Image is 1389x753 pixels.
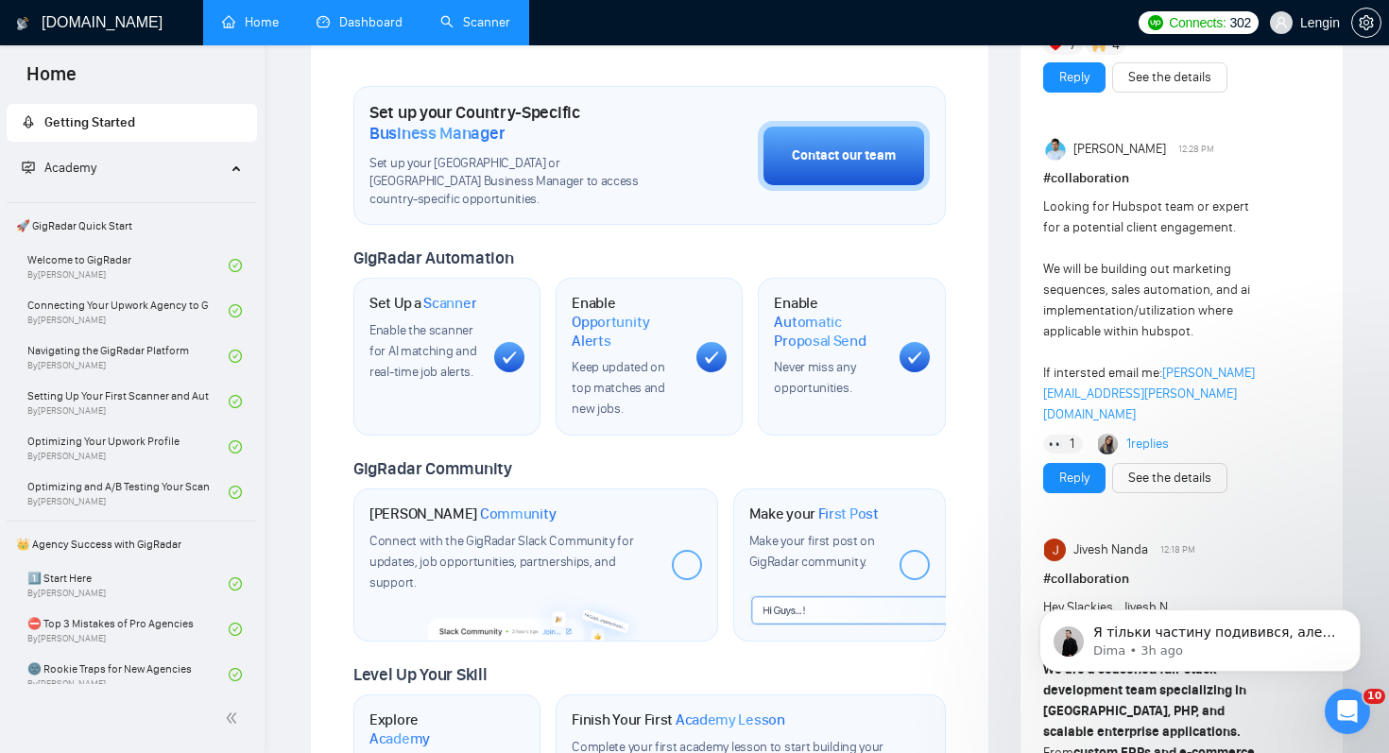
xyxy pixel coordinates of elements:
button: See the details [1112,62,1227,93]
div: Contact our team [792,145,896,166]
button: Reply [1043,62,1106,93]
h1: Enable [774,294,883,350]
a: ⛔ Top 3 Mistakes of Pro AgenciesBy[PERSON_NAME] [27,608,229,650]
span: Community [480,505,557,523]
span: Opportunity Alerts [572,313,681,350]
a: 1️⃣ Start HereBy[PERSON_NAME] [27,563,229,605]
a: Reply [1059,468,1089,488]
span: Enable the scanner for AI matching and real-time job alerts. [369,322,476,380]
h1: Set up your Country-Specific [369,102,663,144]
button: See the details [1112,463,1227,493]
span: rocket [22,115,35,128]
span: 4 [1112,36,1120,55]
span: Connects: [1169,12,1226,33]
span: Getting Started [44,114,135,130]
a: See the details [1128,67,1211,88]
a: 1replies [1126,435,1169,454]
span: user [1275,16,1288,29]
span: 7 [1070,36,1076,55]
span: check-circle [229,577,242,590]
span: Keep updated on top matches and new jobs. [572,359,665,417]
span: check-circle [229,440,242,454]
span: Academy [369,729,430,748]
span: Scanner [423,294,476,313]
a: Connecting Your Upwork Agency to GigRadarBy[PERSON_NAME] [27,290,229,332]
span: 12:28 PM [1178,141,1214,158]
span: Make your first post on GigRadar community. [749,533,875,570]
img: 🙌 [1092,39,1106,52]
span: Automatic Proposal Send [774,313,883,350]
span: check-circle [229,395,242,408]
h1: # collaboration [1043,168,1320,189]
h1: Enable [572,294,681,350]
span: Level Up Your Skill [353,664,487,685]
img: Bohdan Pyrih [1044,138,1067,161]
button: setting [1351,8,1381,38]
span: check-circle [229,259,242,272]
a: Navigating the GigRadar PlatformBy[PERSON_NAME] [27,335,229,377]
li: Getting Started [7,104,257,142]
a: Welcome to GigRadarBy[PERSON_NAME] [27,245,229,286]
a: homeHome [222,14,279,30]
span: GigRadar Automation [353,248,513,268]
span: double-left [225,709,244,727]
button: Reply [1043,463,1106,493]
span: check-circle [229,623,242,636]
span: Academy [44,160,96,176]
span: check-circle [229,486,242,499]
img: 👀 [1049,437,1062,451]
h1: Finish Your First [572,710,784,729]
h1: Explore [369,710,479,747]
span: Academy Lesson [676,710,785,729]
span: fund-projection-screen [22,161,35,174]
a: Setting Up Your First Scanner and Auto-BidderBy[PERSON_NAME] [27,381,229,422]
span: Home [11,60,92,100]
span: GigRadar Community [353,458,512,479]
span: Business Manager [369,123,505,144]
a: [PERSON_NAME][EMAIL_ADDRESS][PERSON_NAME][DOMAIN_NAME] [1043,365,1255,422]
h1: [PERSON_NAME] [369,505,557,523]
span: [PERSON_NAME] [1073,139,1166,160]
img: upwork-logo.png [1148,15,1163,30]
img: Mariia Heshka [1098,434,1119,454]
span: check-circle [229,668,242,681]
span: Never miss any opportunities. [774,359,855,396]
img: ❤️ [1049,39,1062,52]
span: 👑 Agency Success with GigRadar [9,525,255,563]
span: 12:18 PM [1160,541,1195,558]
a: Optimizing Your Upwork ProfileBy[PERSON_NAME] [27,426,229,468]
span: 10 [1363,689,1385,704]
a: Reply [1059,67,1089,88]
iframe: Intercom live chat [1325,689,1370,734]
a: dashboardDashboard [317,14,403,30]
span: setting [1352,15,1380,30]
span: 302 [1229,12,1250,33]
div: Looking for Hubspot team or expert for a potential client engagement. We will be building out mar... [1043,197,1265,425]
span: Connect with the GigRadar Slack Community for updates, job opportunities, partnerships, and support. [369,533,634,590]
span: Set up your [GEOGRAPHIC_DATA] or [GEOGRAPHIC_DATA] Business Manager to access country-specific op... [369,155,663,209]
span: check-circle [229,350,242,363]
span: First Post [818,505,879,523]
span: Jivesh Nanda [1073,539,1148,560]
img: slackcommunity-bg.png [428,589,645,641]
h1: Set Up a [369,294,476,313]
iframe: Intercom notifications message [1011,570,1389,702]
a: Optimizing and A/B Testing Your Scanner for Better ResultsBy[PERSON_NAME] [27,471,229,513]
span: check-circle [229,304,242,317]
span: 1 [1070,435,1074,454]
button: Contact our team [758,121,930,191]
img: logo [16,9,29,39]
img: Jivesh Nanda [1044,539,1067,561]
a: See the details [1128,468,1211,488]
a: setting [1351,15,1381,30]
span: Academy [22,160,96,176]
h1: Make your [749,505,879,523]
span: 🚀 GigRadar Quick Start [9,207,255,245]
a: 🌚 Rookie Traps for New AgenciesBy[PERSON_NAME] [27,654,229,695]
a: searchScanner [440,14,510,30]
